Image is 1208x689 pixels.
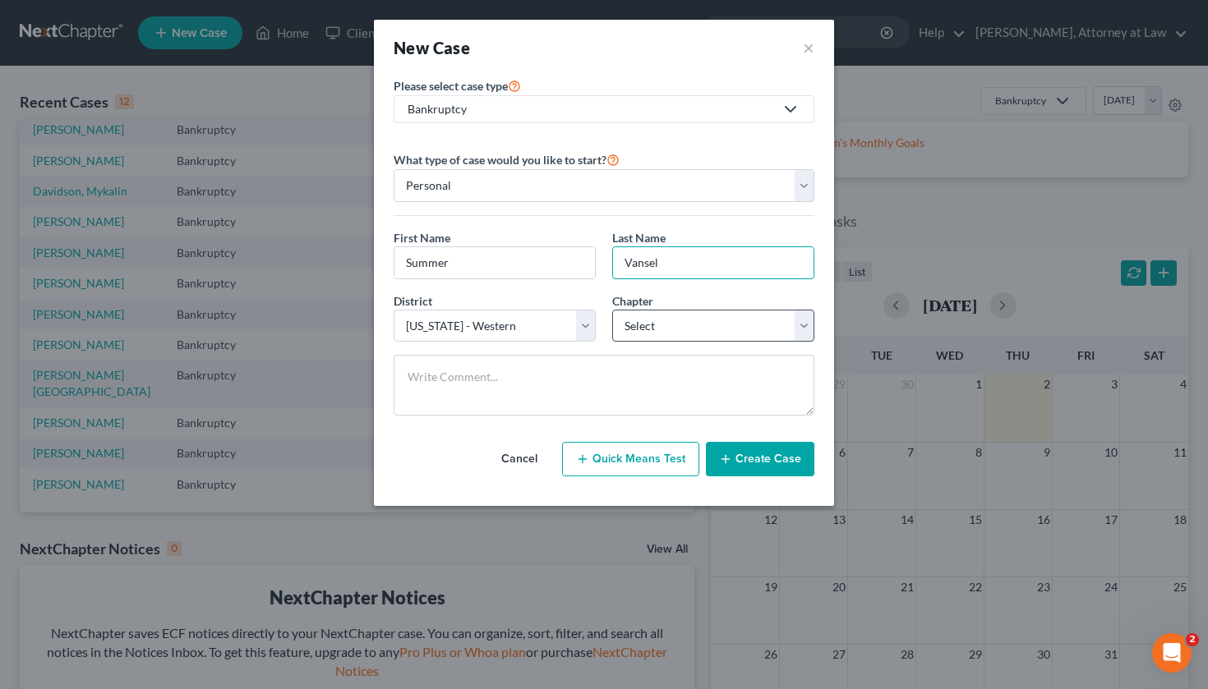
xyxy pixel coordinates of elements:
[483,443,556,475] button: Cancel
[394,79,508,93] span: Please select case type
[408,101,774,117] div: Bankruptcy
[612,294,653,308] span: Chapter
[613,247,814,278] input: Enter Last Name
[562,442,699,476] button: Quick Means Test
[803,36,814,59] button: ×
[1152,633,1192,673] iframe: Intercom live chat
[394,149,620,169] label: What type of case would you like to start?
[394,247,595,278] input: Enter First Name
[1186,633,1199,646] span: 2
[394,38,470,57] strong: New Case
[706,442,814,476] button: Create Case
[394,231,450,245] span: First Name
[394,294,432,308] span: District
[612,231,666,245] span: Last Name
